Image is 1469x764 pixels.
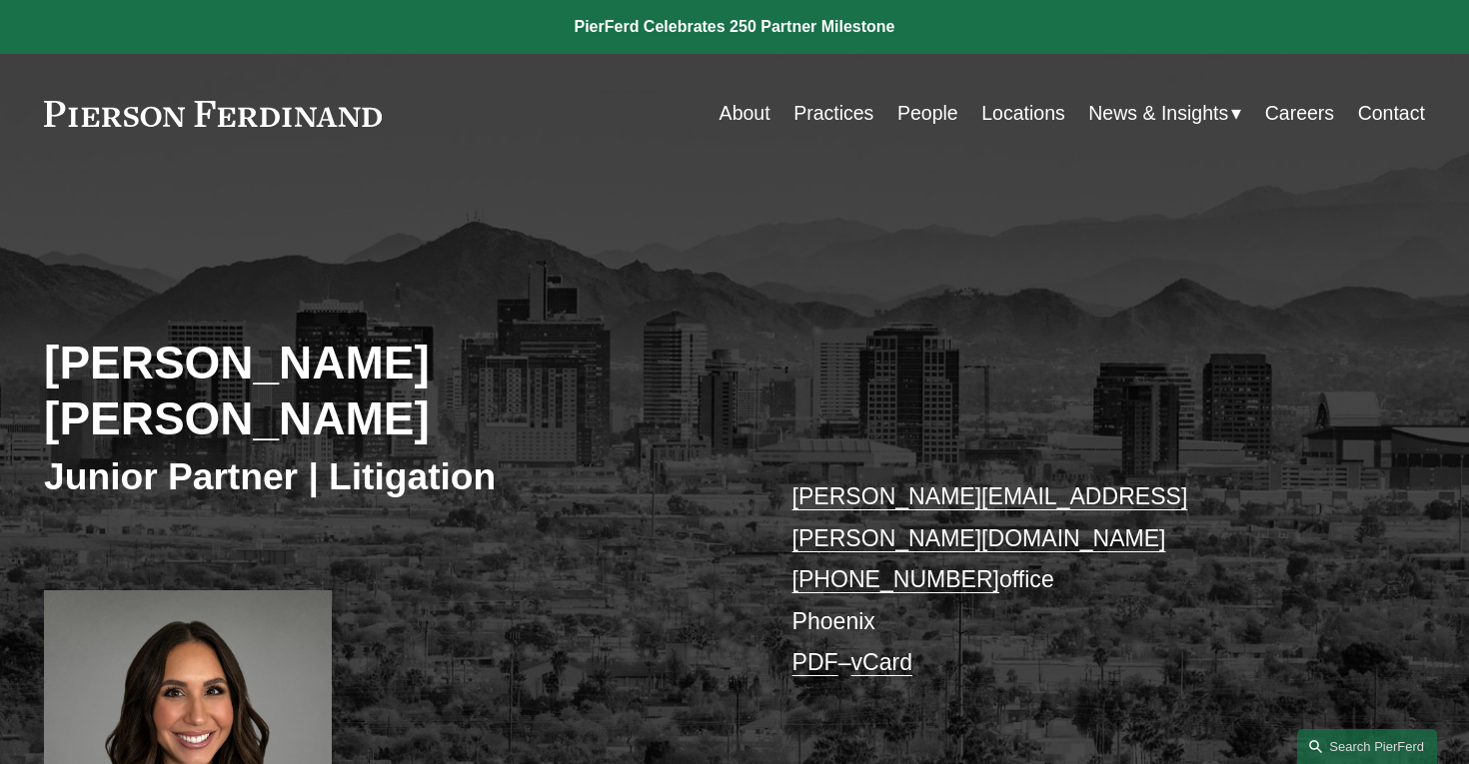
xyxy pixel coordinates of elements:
[792,649,838,675] a: PDF
[44,336,734,446] h2: [PERSON_NAME] [PERSON_NAME]
[792,566,999,592] a: [PHONE_NUMBER]
[44,453,734,499] h3: Junior Partner | Litigation
[981,94,1065,133] a: Locations
[793,94,873,133] a: Practices
[1088,96,1228,131] span: News & Insights
[1088,94,1241,133] a: folder dropdown
[720,94,770,133] a: About
[792,476,1368,684] p: office Phoenix –
[1297,729,1437,764] a: Search this site
[792,483,1188,551] a: [PERSON_NAME][EMAIL_ADDRESS][PERSON_NAME][DOMAIN_NAME]
[1265,94,1334,133] a: Careers
[851,649,912,675] a: vCard
[1358,94,1425,133] a: Contact
[897,94,958,133] a: People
